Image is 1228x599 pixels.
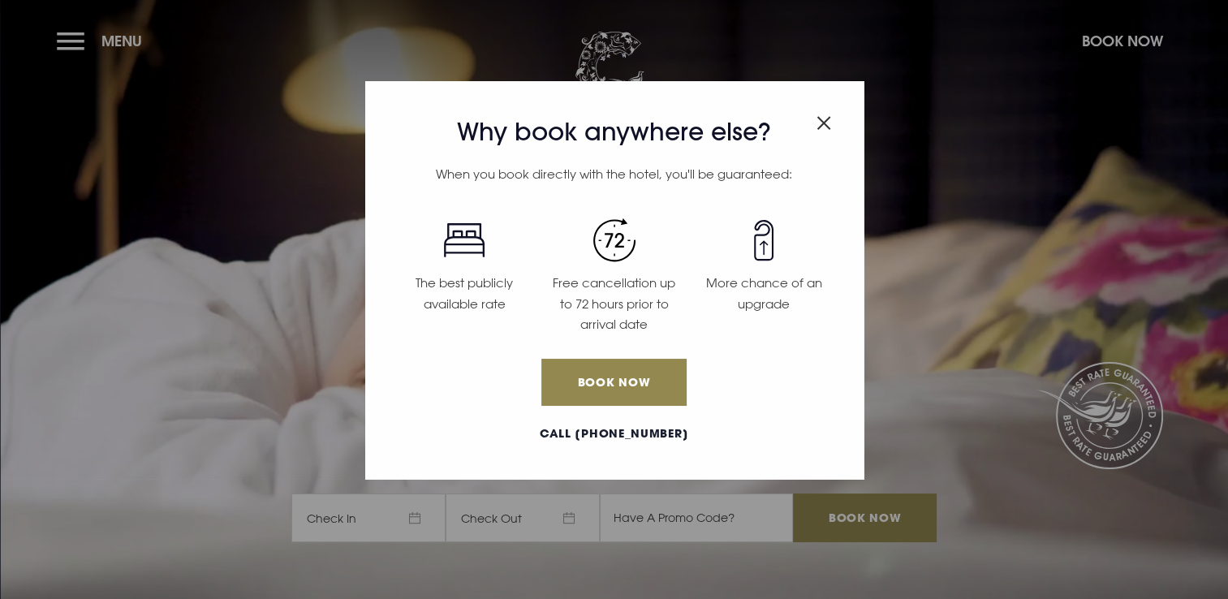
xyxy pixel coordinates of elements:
[549,273,679,335] p: Free cancellation up to 72 hours prior to arrival date
[399,273,530,314] p: The best publicly available rate
[390,118,839,147] h3: Why book anywhere else?
[390,425,839,442] a: Call [PHONE_NUMBER]
[390,164,839,185] p: When you book directly with the hotel, you'll be guaranteed:
[699,273,829,314] p: More chance of an upgrade
[817,107,831,133] button: Close modal
[541,359,686,406] a: Book Now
